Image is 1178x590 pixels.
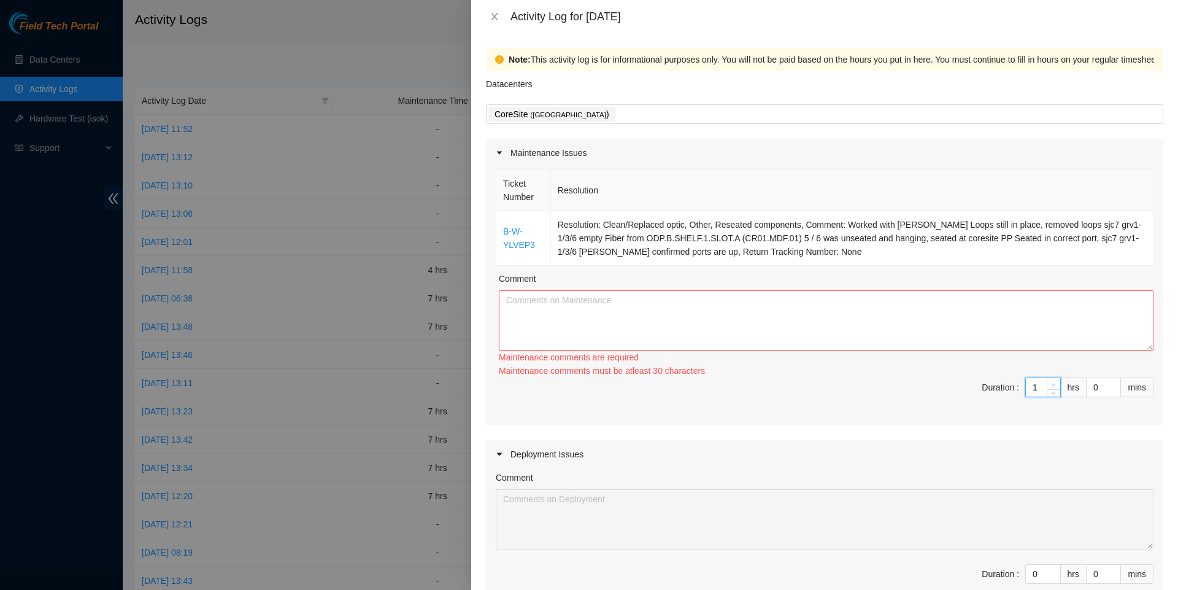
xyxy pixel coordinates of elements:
[1121,378,1153,397] div: mins
[1061,378,1087,397] div: hrs
[496,489,1153,549] textarea: Comment
[495,55,504,64] span: exclamation-circle
[486,11,503,23] button: Close
[496,149,503,157] span: caret-right
[503,227,535,250] a: B-W-YLVEP3
[496,451,503,458] span: caret-right
[1047,378,1060,389] span: Increase Value
[496,471,533,484] label: Comment
[496,170,551,211] th: Ticket Number
[509,53,531,66] strong: Note:
[499,351,1153,364] div: Maintenance comments are required
[495,107,609,122] p: CoreSite )
[486,139,1163,167] div: Maintenance Issues
[490,12,499,21] span: close
[1047,389,1060,397] span: Decrease Value
[530,111,606,118] span: ( [GEOGRAPHIC_DATA]
[499,272,536,285] label: Comment
[499,364,1153,378] div: Maintenance comments must be atleast 30 characters
[982,567,1019,581] div: Duration :
[1050,390,1058,397] span: down
[982,381,1019,394] div: Duration :
[551,170,1153,211] th: Resolution
[486,71,532,91] p: Datacenters
[1061,564,1087,584] div: hrs
[551,211,1153,266] td: Resolution: Clean/Replaced optic, Other, Reseated components, Comment: Worked with [PERSON_NAME] ...
[486,440,1163,468] div: Deployment Issues
[1121,564,1153,584] div: mins
[1050,381,1058,388] span: up
[499,290,1153,351] textarea: Comment
[510,10,1163,23] div: Activity Log for [DATE]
